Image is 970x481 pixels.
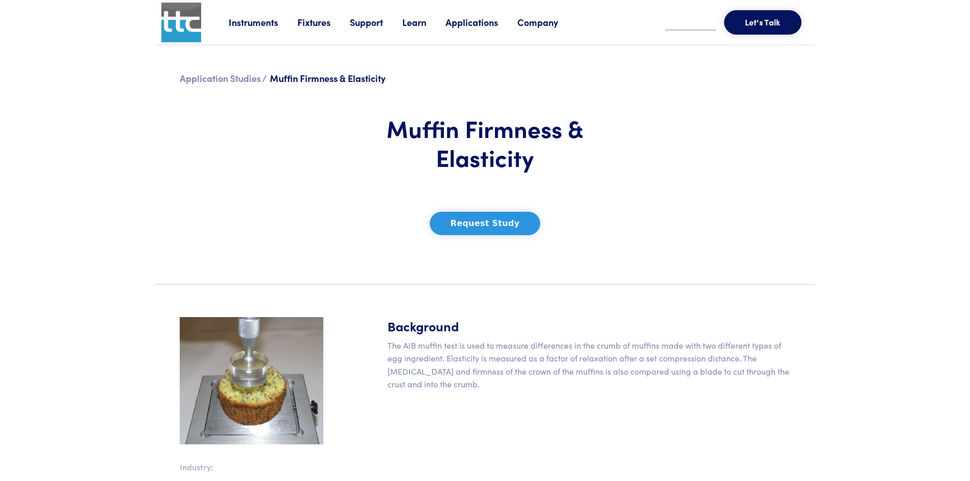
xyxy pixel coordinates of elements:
img: ttc_logo_1x1_v1.0.png [161,3,201,42]
h5: Background [387,317,791,335]
a: Company [517,16,577,29]
button: Let's Talk [724,10,801,35]
span: Muffin Firmness & Elasticity [270,72,385,84]
a: Support [350,16,402,29]
a: Instruments [229,16,297,29]
p: The AIB muffin test is used to measure differences in the crumb of muffins made with two differen... [387,339,791,391]
a: Application Studies / [180,72,267,84]
p: Industry: [180,461,323,474]
h1: Muffin Firmness & Elasticity [336,114,635,172]
button: Request Study [430,212,541,235]
a: Learn [402,16,446,29]
a: Applications [446,16,517,29]
a: Fixtures [297,16,350,29]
